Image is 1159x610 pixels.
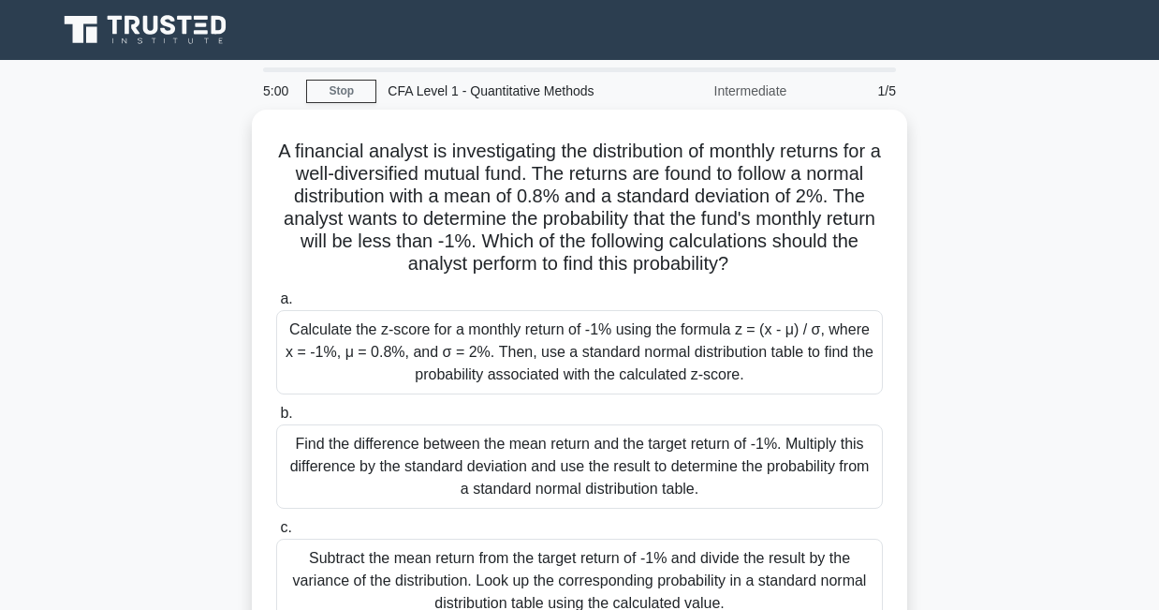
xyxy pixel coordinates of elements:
[280,290,292,306] span: a.
[280,405,292,421] span: b.
[276,424,883,509] div: Find the difference between the mean return and the target return of -1%. Multiply this differenc...
[280,519,291,535] span: c.
[306,80,376,103] a: Stop
[276,310,883,394] div: Calculate the z-score for a monthly return of -1% using the formula z = (x - μ) / σ, where x = -1...
[376,72,634,110] div: CFA Level 1 - Quantitative Methods
[252,72,306,110] div: 5:00
[634,72,798,110] div: Intermediate
[798,72,907,110] div: 1/5
[274,140,885,276] h5: A financial analyst is investigating the distribution of monthly returns for a well-diversified m...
